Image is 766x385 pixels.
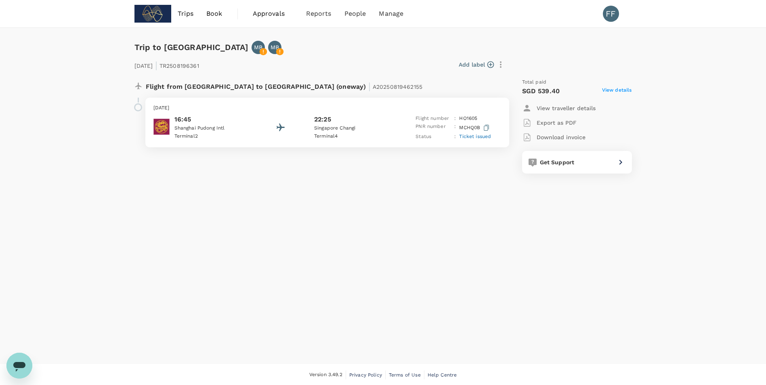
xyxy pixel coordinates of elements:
[134,5,172,23] img: Subdimension Pte Ltd
[522,78,547,86] span: Total paid
[459,115,477,123] p: HO 1605
[602,86,632,96] span: View details
[459,123,491,133] p: MCHQ0B
[314,115,331,124] p: 22:25
[349,370,382,379] a: Privacy Policy
[314,124,387,132] p: Singapore Changi
[537,104,596,112] p: View traveller details
[134,57,199,72] p: [DATE] TR2508196361
[155,60,157,71] span: |
[603,6,619,22] div: FF
[389,370,421,379] a: Terms of Use
[540,159,575,165] span: Get Support
[459,61,494,69] button: Add label
[253,9,293,19] span: Approvals
[454,115,456,123] p: :
[454,133,456,141] p: :
[368,81,371,92] span: |
[206,9,222,19] span: Book
[134,41,249,54] h6: Trip to [GEOGRAPHIC_DATA]
[379,9,403,19] span: Manage
[454,123,456,133] p: :
[6,353,32,379] iframe: Button to launch messaging window
[178,9,193,19] span: Trips
[174,132,247,140] p: Terminal 2
[309,371,342,379] span: Version 3.49.2
[416,123,451,133] p: PNR number
[459,134,491,139] span: Ticket issued
[416,115,451,123] p: Flight number
[416,133,451,141] p: Status
[522,130,586,144] button: Download invoice
[174,115,247,124] p: 16:45
[522,86,560,96] p: SGD 539.40
[271,43,279,51] p: MB
[254,43,262,51] p: MB
[306,9,332,19] span: Reports
[153,104,501,112] p: [DATE]
[349,372,382,378] span: Privacy Policy
[522,115,577,130] button: Export as PDF
[314,132,387,140] p: Terminal 4
[344,9,366,19] span: People
[522,101,596,115] button: View traveller details
[153,119,170,135] img: Juneyao Airlines
[373,84,422,90] span: A20250819462155
[537,133,586,141] p: Download invoice
[146,78,423,93] p: Flight from [GEOGRAPHIC_DATA] to [GEOGRAPHIC_DATA] (oneway)
[537,119,577,127] p: Export as PDF
[174,124,247,132] p: Shanghai Pudong Intl
[428,372,457,378] span: Help Centre
[428,370,457,379] a: Help Centre
[389,372,421,378] span: Terms of Use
